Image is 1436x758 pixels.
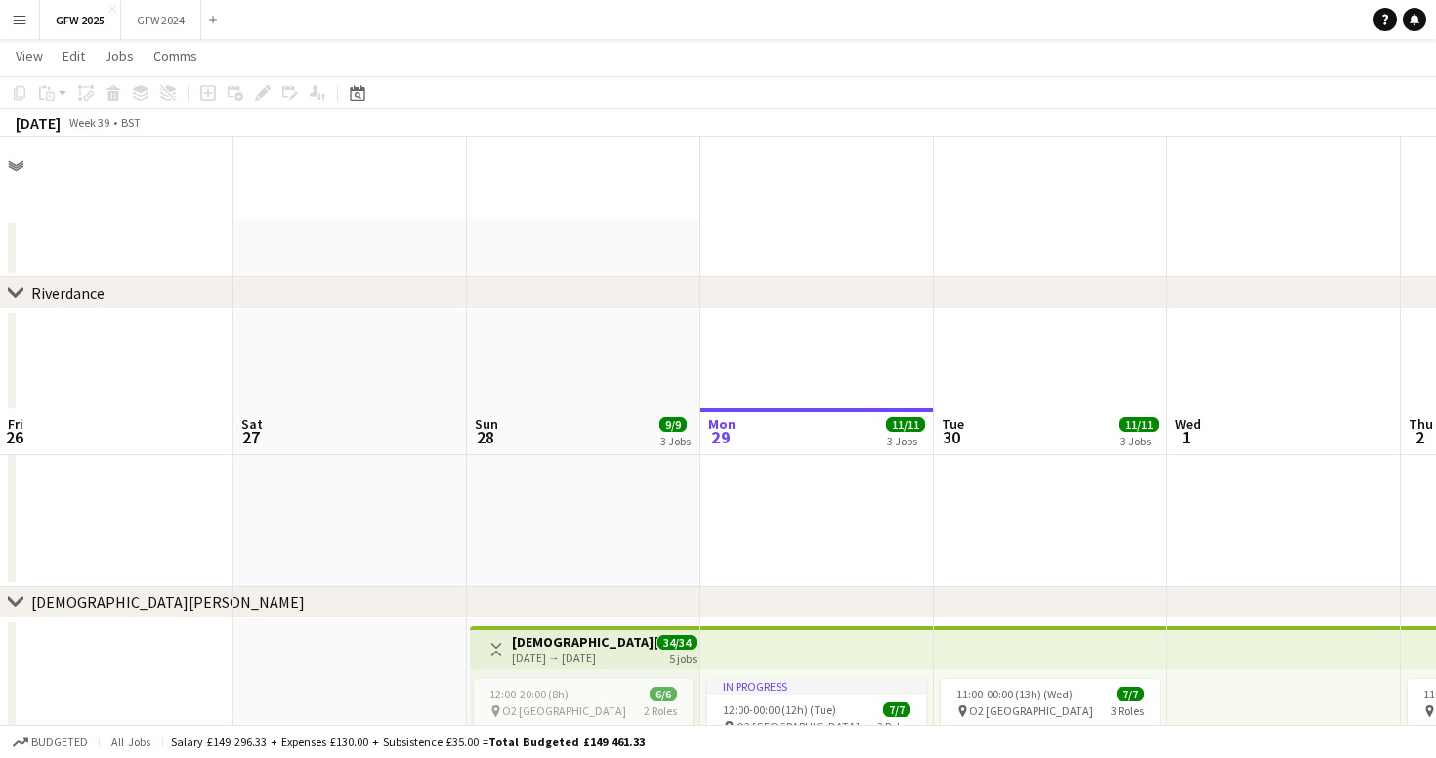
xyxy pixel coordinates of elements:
[883,702,910,717] span: 7/7
[55,43,93,68] a: Edit
[8,415,23,433] span: Fri
[1111,703,1144,718] span: 3 Roles
[736,719,860,734] span: O2 [GEOGRAPHIC_DATA]
[660,434,691,448] div: 3 Jobs
[64,115,113,130] span: Week 39
[723,702,836,717] span: 12:00-00:00 (12h) (Tue)
[121,115,141,130] div: BST
[241,415,263,433] span: Sat
[1409,415,1433,433] span: Thu
[153,47,197,64] span: Comms
[16,47,43,64] span: View
[502,703,626,718] span: O2 [GEOGRAPHIC_DATA]
[1120,434,1158,448] div: 3 Jobs
[650,687,677,701] span: 6/6
[8,43,51,68] a: View
[5,426,23,448] span: 26
[105,47,134,64] span: Jobs
[512,633,657,651] h3: [DEMOGRAPHIC_DATA][PERSON_NAME] O2 (Can do all dates)
[171,735,645,749] div: Salary £149 296.33 + Expenses £130.00 + Subsistence £35.00 =
[40,1,121,39] button: GFW 2025
[1172,426,1201,448] span: 1
[708,415,736,433] span: Mon
[1119,417,1159,432] span: 11/11
[489,687,569,701] span: 12:00-20:00 (8h)
[1175,415,1201,433] span: Wed
[63,47,85,64] span: Edit
[31,592,305,611] div: [DEMOGRAPHIC_DATA][PERSON_NAME]
[1117,687,1144,701] span: 7/7
[644,703,677,718] span: 2 Roles
[488,735,645,749] span: Total Budgeted £149 461.33
[942,415,964,433] span: Tue
[10,732,91,753] button: Budgeted
[146,43,205,68] a: Comms
[238,426,263,448] span: 27
[939,426,964,448] span: 30
[886,417,925,432] span: 11/11
[707,679,926,695] div: In progress
[97,43,142,68] a: Jobs
[475,415,498,433] span: Sun
[669,650,697,666] div: 5 jobs
[31,736,88,749] span: Budgeted
[877,719,910,734] span: 3 Roles
[472,426,498,448] span: 28
[107,735,154,749] span: All jobs
[657,635,697,650] span: 34/34
[1406,426,1433,448] span: 2
[969,703,1093,718] span: O2 [GEOGRAPHIC_DATA]
[121,1,201,39] button: GFW 2024
[705,426,736,448] span: 29
[659,417,687,432] span: 9/9
[16,113,61,133] div: [DATE]
[31,283,105,303] div: Riverdance
[887,434,924,448] div: 3 Jobs
[956,687,1073,701] span: 11:00-00:00 (13h) (Wed)
[512,651,657,665] div: [DATE] → [DATE]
